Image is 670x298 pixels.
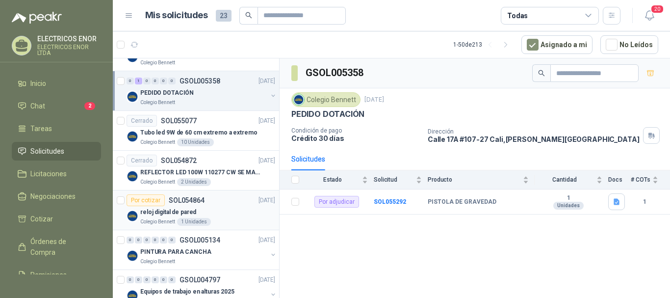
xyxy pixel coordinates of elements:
[538,70,545,77] span: search
[291,92,361,107] div: Colegio Bennett
[140,208,196,217] p: reloj digital de pared
[258,275,275,285] p: [DATE]
[631,197,658,207] b: 1
[161,157,197,164] p: SOL054872
[374,176,414,183] span: Solicitud
[160,276,167,283] div: 0
[507,10,528,21] div: Todas
[140,218,175,226] p: Colegio Bennett
[305,176,360,183] span: Estado
[160,78,167,84] div: 0
[37,35,101,42] p: ELECTRICOS ENOR
[140,128,257,137] p: Tubo led 9W de 60 cm extremo a extremo
[291,127,420,134] p: Condición de pago
[364,95,384,105] p: [DATE]
[12,187,101,206] a: Negociaciones
[258,116,275,126] p: [DATE]
[127,115,157,127] div: Cerrado
[374,198,406,205] b: SOL055292
[127,91,138,103] img: Company Logo
[650,4,664,14] span: 20
[12,232,101,262] a: Órdenes de Compra
[30,78,46,89] span: Inicio
[127,78,134,84] div: 0
[453,37,514,53] div: 1 - 50 de 213
[30,270,67,280] span: Remisiones
[374,170,428,190] th: Solicitud
[12,97,101,115] a: Chat2
[145,8,208,23] h1: Mis solicitudes
[168,78,176,84] div: 0
[177,178,211,186] div: 2 Unidades
[291,154,325,164] div: Solicitudes
[12,142,101,161] a: Solicitudes
[152,237,159,244] div: 0
[306,65,365,81] h3: GSOL005358
[161,117,197,124] p: SOL055077
[84,102,95,110] span: 2
[140,178,175,186] p: Colegio Bennett
[37,44,101,56] p: ELECTRICOS ENOR LTDA
[305,170,374,190] th: Estado
[258,77,275,86] p: [DATE]
[30,168,67,179] span: Licitaciones
[135,237,142,244] div: 0
[127,234,277,266] a: 0 0 0 0 0 0 GSOL005134[DATE] Company LogoPINTURA PARA CANCHAColegio Bennett
[127,131,138,142] img: Company Logo
[535,176,594,183] span: Cantidad
[428,198,496,206] b: PISTOLA DE GRAVEDAD
[258,156,275,165] p: [DATE]
[140,99,175,107] p: Colegio Bennett
[180,78,220,84] p: GSOL005358
[135,276,142,283] div: 0
[535,170,608,190] th: Cantidad
[127,250,138,262] img: Company Logo
[127,170,138,182] img: Company Logo
[258,196,275,205] p: [DATE]
[113,190,279,230] a: Por cotizarSOL054864[DATE] Company Logoreloj digital de paredColegio Bennett1 Unidades
[127,194,165,206] div: Por cotizar
[30,191,76,202] span: Negociaciones
[631,170,670,190] th: # COTs
[168,276,176,283] div: 0
[140,59,175,67] p: Colegio Bennett
[30,236,92,258] span: Órdenes de Compra
[258,236,275,245] p: [DATE]
[113,111,279,151] a: CerradoSOL055077[DATE] Company LogoTubo led 9W de 60 cm extremo a extremoColegio Bennett10 Unidades
[140,258,175,266] p: Colegio Bennett
[293,94,304,105] img: Company Logo
[12,164,101,183] a: Licitaciones
[143,237,151,244] div: 0
[608,170,631,190] th: Docs
[169,197,205,204] p: SOL054864
[180,276,220,283] p: GSOL004797
[30,214,53,224] span: Cotizar
[12,266,101,284] a: Remisiones
[135,78,142,84] div: 1
[140,287,234,297] p: Equipos de trabajo en alturas 2025
[127,155,157,166] div: Cerrado
[143,78,151,84] div: 0
[12,74,101,93] a: Inicio
[428,170,535,190] th: Producto
[127,276,134,283] div: 0
[113,151,279,190] a: CerradoSOL054872[DATE] Company LogoREFLECTOR LED 100W 110277 CW SE MARCA: PILA BY PHILIPSColegio ...
[428,135,640,143] p: Calle 17A #107-27 Cali , [PERSON_NAME][GEOGRAPHIC_DATA]
[30,123,52,134] span: Tareas
[143,276,151,283] div: 0
[553,202,584,210] div: Unidades
[314,196,359,208] div: Por adjudicar
[177,138,214,146] div: 10 Unidades
[428,128,640,135] p: Dirección
[140,138,175,146] p: Colegio Bennett
[12,210,101,228] a: Cotizar
[180,237,220,244] p: GSOL005134
[160,237,167,244] div: 0
[245,12,252,19] span: search
[631,176,650,183] span: # COTs
[127,210,138,222] img: Company Logo
[152,276,159,283] div: 0
[12,12,62,24] img: Logo peakr
[30,101,45,111] span: Chat
[140,88,194,98] p: PEDIDO DOTACIÓN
